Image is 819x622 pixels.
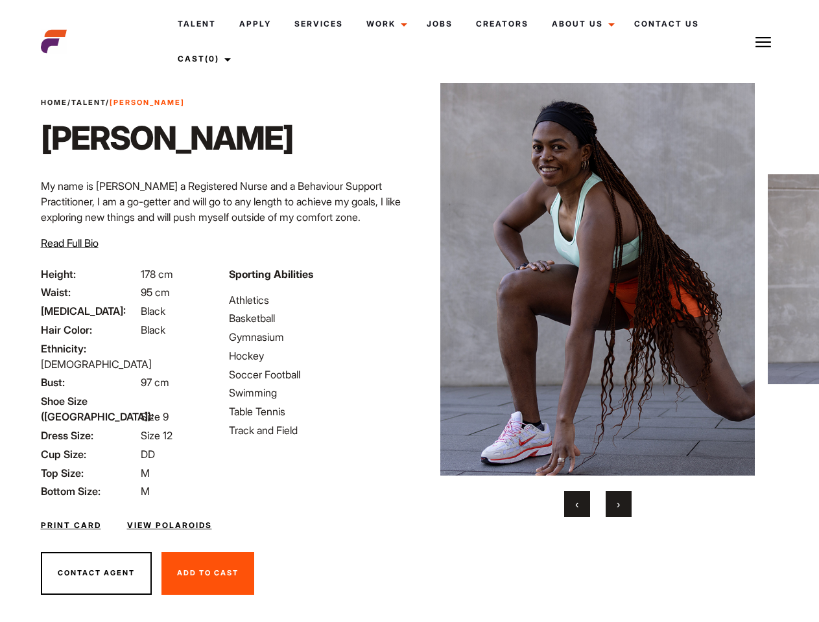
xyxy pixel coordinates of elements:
span: Black [141,305,165,317]
a: Home [41,98,67,107]
img: Burger icon [755,34,771,50]
a: Contact Us [623,6,711,41]
a: Apply [228,6,283,41]
span: / / [41,97,185,108]
li: Track and Field [229,422,401,438]
span: Next [617,498,620,511]
span: Black [141,323,165,336]
a: Talent [71,98,106,107]
a: Services [283,6,355,41]
span: M [141,485,150,498]
span: 178 cm [141,268,173,281]
span: Top Size: [41,465,138,481]
span: 97 cm [141,376,169,389]
span: Previous [575,498,578,511]
a: Talent [166,6,228,41]
li: Swimming [229,385,401,400]
span: (0) [205,54,219,63]
a: Jobs [415,6,464,41]
h1: [PERSON_NAME] [41,119,293,157]
strong: Sporting Abilities [229,268,313,281]
span: Dress Size: [41,428,138,443]
a: Cast(0) [166,41,239,76]
span: Cup Size: [41,446,138,462]
span: Waist: [41,284,138,300]
a: Print Card [41,520,101,531]
span: Bust: [41,374,138,390]
span: Bottom Size: [41,483,138,499]
span: Size 9 [141,410,169,423]
li: Basketball [229,310,401,326]
span: My name is [PERSON_NAME] a Registered Nurse and a Behaviour Support Practitioner, I am a go-gette... [41,179,401,224]
span: Add To Cast [177,568,239,577]
a: View Polaroids [127,520,212,531]
span: [DEMOGRAPHIC_DATA] [41,358,152,371]
span: M [141,466,150,479]
button: Read Full Bio [41,235,99,251]
a: Creators [464,6,540,41]
span: Height: [41,266,138,282]
span: [MEDICAL_DATA]: [41,303,138,319]
li: Athletics [229,292,401,308]
li: Gymnasium [229,329,401,345]
span: Ethnicity: [41,341,138,356]
a: About Us [540,6,623,41]
button: Add To Cast [161,552,254,595]
span: Shoe Size ([GEOGRAPHIC_DATA]): [41,393,138,424]
span: Hair Color: [41,322,138,338]
img: cropped-aefm-brand-fav-22-square.png [41,29,67,54]
li: Soccer Football [229,367,401,382]
span: 95 cm [141,286,170,299]
span: Read Full Bio [41,236,99,249]
button: Contact Agent [41,552,152,595]
li: Hockey [229,348,401,363]
li: Table Tennis [229,404,401,419]
span: Size 12 [141,429,172,442]
strong: [PERSON_NAME] [110,98,185,107]
span: DD [141,448,155,461]
a: Work [355,6,415,41]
